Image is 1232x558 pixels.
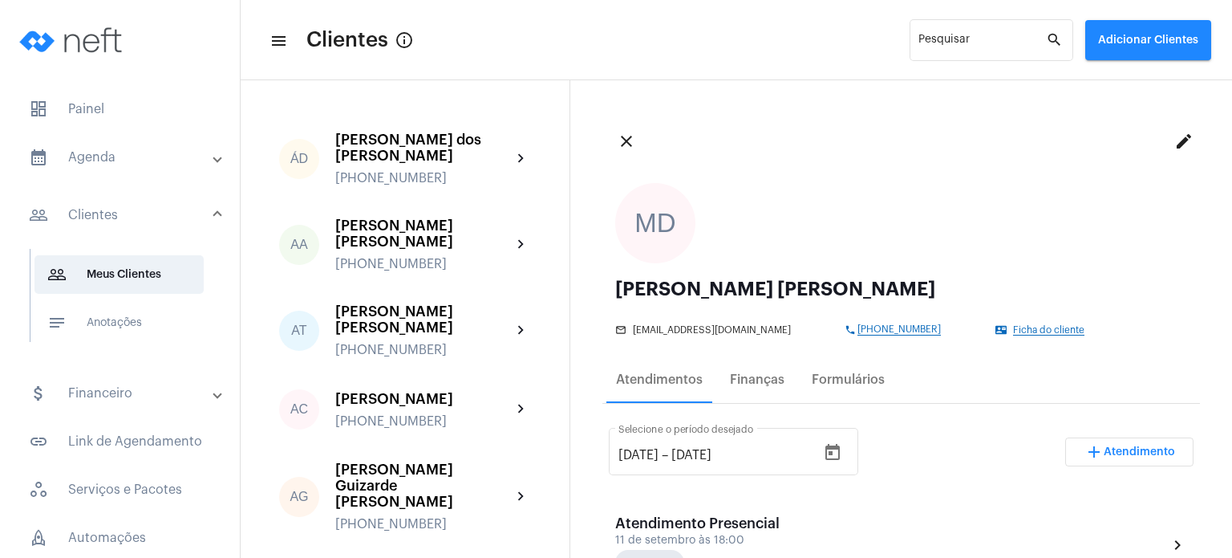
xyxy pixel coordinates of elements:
[335,303,512,336] div: [PERSON_NAME] [PERSON_NAME]
[995,324,1008,336] mat-icon: contact_mail
[34,303,204,342] span: Anotações
[1084,442,1104,462] mat-icon: add
[1085,20,1211,60] button: Adicionar Clientes
[1168,536,1187,555] mat-icon: chevron_right
[857,324,941,336] span: [PHONE_NUMBER]
[512,400,531,419] mat-icon: chevron_right
[13,8,133,72] img: logo-neft-novo-2.png
[47,265,67,284] mat-icon: sidenav icon
[47,313,67,332] mat-icon: sidenav icon
[10,138,240,177] mat-expansion-panel-header: sidenav iconAgenda
[29,100,48,119] span: sidenav icon
[279,139,319,179] div: ÁD
[1104,446,1175,458] span: Atendimento
[29,148,214,167] mat-panel-title: Agenda
[615,183,695,263] div: MD
[335,257,512,271] div: [PHONE_NUMBER]
[279,389,319,430] div: AC
[10,241,240,365] div: sidenav iconClientes
[817,437,849,469] button: Open calendar
[335,218,512,250] div: [PERSON_NAME] [PERSON_NAME]
[730,373,784,387] div: Finanças
[845,324,857,336] mat-icon: phone
[279,311,319,351] div: AT
[335,517,512,532] div: [PHONE_NUMBER]
[269,31,286,51] mat-icon: sidenav icon
[16,422,224,461] span: Link de Agendamento
[29,432,48,451] mat-icon: sidenav icon
[279,225,319,265] div: AA
[812,373,885,387] div: Formulários
[512,235,531,255] mat-icon: chevron_right
[335,171,512,185] div: [PHONE_NUMBER]
[10,374,240,413] mat-expansion-panel-header: sidenav iconFinanceiro
[1174,132,1193,151] mat-icon: edit
[16,470,224,509] span: Serviços e Pacotes
[662,448,668,462] span: –
[335,343,512,357] div: [PHONE_NUMBER]
[388,24,420,56] button: Button that displays a tooltip when focused or hovered over
[29,480,48,499] span: sidenav icon
[16,519,224,557] span: Automações
[1013,325,1084,336] span: Ficha do cliente
[29,384,214,403] mat-panel-title: Financeiro
[29,528,48,548] span: sidenav icon
[395,31,414,50] mat-icon: Button that displays a tooltip when focused or hovered over
[335,391,512,407] div: [PERSON_NAME]
[29,148,48,167] mat-icon: sidenav icon
[617,132,636,151] mat-icon: close
[34,255,204,294] span: Meus Clientes
[616,373,703,387] div: Atendimentos
[615,279,1187,299] div: [PERSON_NAME] [PERSON_NAME]
[306,27,388,53] span: Clientes
[512,487,531,507] mat-icon: chevron_right
[29,206,48,225] mat-icon: sidenav icon
[29,384,48,403] mat-icon: sidenav icon
[618,448,659,462] input: Data de início
[918,37,1046,50] input: Pesquisar
[615,324,628,336] mat-icon: mail_outline
[335,462,512,510] div: [PERSON_NAME] Guizarde [PERSON_NAME]
[10,189,240,241] mat-expansion-panel-header: sidenav iconClientes
[671,448,768,462] input: Data do fim
[1098,35,1198,46] span: Adicionar Clientes
[29,206,214,225] mat-panel-title: Clientes
[633,325,791,336] span: [EMAIL_ADDRESS][DOMAIN_NAME]
[335,414,512,429] div: [PHONE_NUMBER]
[512,321,531,340] mat-icon: chevron_right
[1065,438,1193,466] button: Adicionar Atendimento
[335,132,512,164] div: [PERSON_NAME] dos [PERSON_NAME]
[279,477,319,517] div: AG
[16,90,224,128] span: Painel
[615,535,780,547] div: 11 de setembro às 18:00
[615,515,780,532] div: Atendimento Presencial
[512,149,531,169] mat-icon: chevron_right
[1046,31,1065,50] mat-icon: search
